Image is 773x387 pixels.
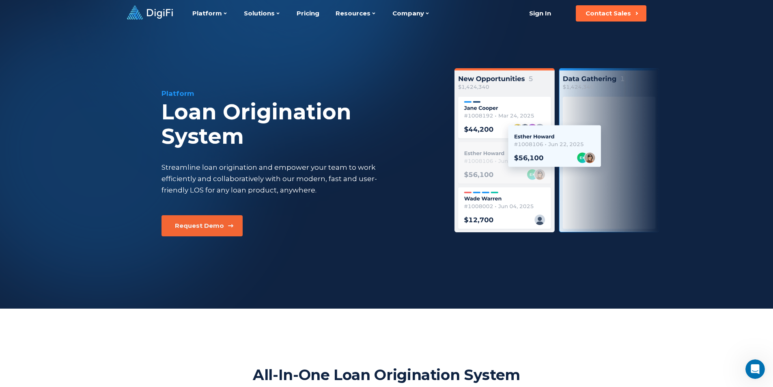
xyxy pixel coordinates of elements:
iframe: Intercom live chat [745,359,765,379]
div: Platform [161,89,434,98]
button: Request Demo [161,215,243,236]
div: Streamline loan origination and empower your team to work efficiently and collaboratively with ou... [161,162,392,196]
a: Sign In [519,5,561,22]
div: Loan Origination System [161,100,434,149]
button: Contact Sales [576,5,646,22]
div: Contact Sales [586,9,631,17]
h2: All-In-One Loan Origination System [253,365,520,384]
div: Request Demo [175,222,224,230]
